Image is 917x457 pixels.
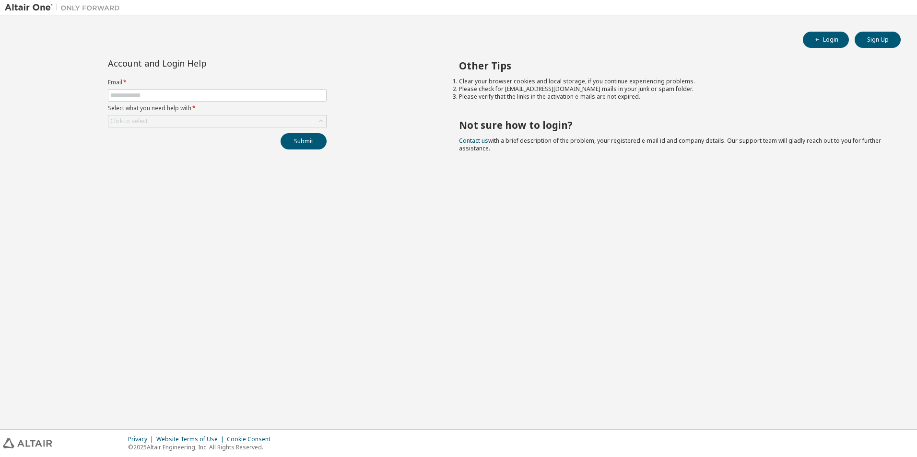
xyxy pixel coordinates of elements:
label: Email [108,79,327,86]
div: Click to select [108,115,326,127]
div: Cookie Consent [227,435,276,443]
li: Please check for [EMAIL_ADDRESS][DOMAIN_NAME] mails in your junk or spam folder. [459,85,884,93]
button: Sign Up [855,32,901,48]
li: Clear your browser cookies and local storage, if you continue experiencing problems. [459,78,884,85]
h2: Not sure how to login? [459,119,884,131]
a: Contact us [459,137,488,145]
div: Account and Login Help [108,59,283,67]
span: with a brief description of the problem, your registered e-mail id and company details. Our suppo... [459,137,881,152]
p: © 2025 Altair Engineering, Inc. All Rights Reserved. [128,443,276,451]
button: Submit [281,133,327,149]
div: Website Terms of Use [156,435,227,443]
img: Altair One [5,3,125,12]
button: Login [803,32,849,48]
h2: Other Tips [459,59,884,72]
div: Click to select [110,117,148,125]
img: altair_logo.svg [3,438,52,448]
label: Select what you need help with [108,104,327,112]
div: Privacy [128,435,156,443]
li: Please verify that the links in the activation e-mails are not expired. [459,93,884,101]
